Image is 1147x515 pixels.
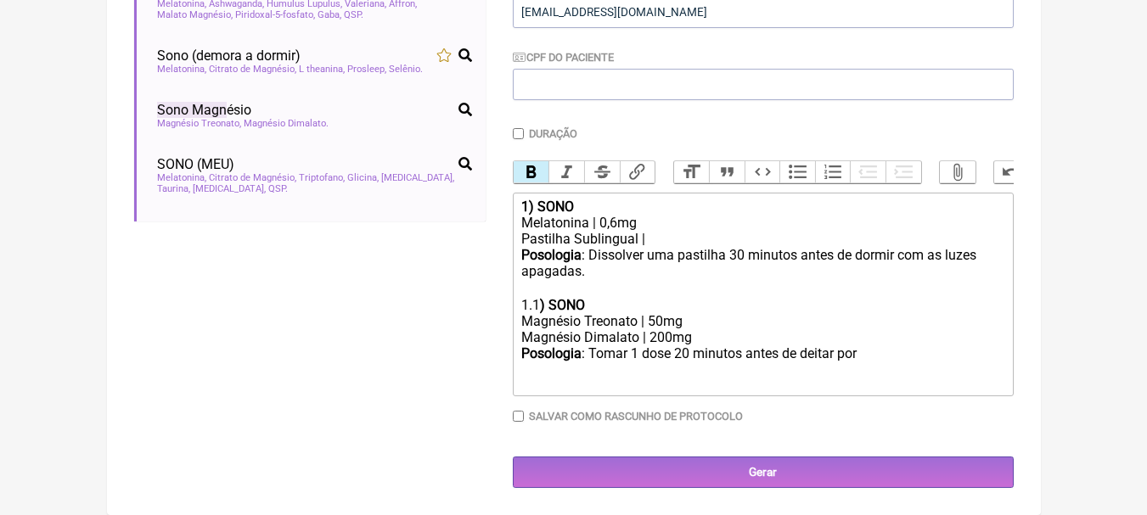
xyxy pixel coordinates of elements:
input: Gerar [513,456,1014,488]
button: Increase Level [886,161,921,183]
span: SONO (MEU) [157,156,234,172]
button: Bold [514,161,549,183]
span: Sono (demora a dormir) [157,48,301,64]
button: Code [745,161,780,183]
strong: 1) SONO [521,199,574,215]
strong: ) SONO [540,297,585,313]
label: Salvar como rascunho de Protocolo [529,410,743,423]
div: 1.1 [521,297,1004,313]
button: Bullets [779,161,815,183]
button: Strikethrough [584,161,620,183]
button: Undo [994,161,1030,183]
span: [MEDICAL_DATA] [193,183,266,194]
span: Citrato de Magnésio [209,172,296,183]
button: Attach Files [940,161,976,183]
span: [MEDICAL_DATA] [381,172,454,183]
span: Prosleep [347,64,386,75]
strong: Posologia [521,345,582,361]
button: Numbers [815,161,851,183]
span: ésio [157,102,251,118]
span: Magnésio Dimalato [244,118,329,129]
span: L theanina [299,64,345,75]
span: Selênio [389,64,423,75]
button: Decrease Level [850,161,886,183]
span: Malato Magnésio [157,9,233,20]
span: QSP [268,183,288,194]
div: Magnésio Treonato | 50mg [521,313,1004,329]
label: Duração [529,127,577,140]
span: Melatonina [157,64,206,75]
span: Sono Magn [157,102,227,118]
div: Pastilha Sublingual | [521,231,1004,247]
span: QSP [344,9,363,20]
button: Italic [548,161,584,183]
span: Gaba [318,9,341,20]
strong: Posologia [521,247,582,263]
span: Magnésio Treonato [157,118,241,129]
span: Piridoxal-5-fosfato [235,9,315,20]
span: Citrato de Magnésio [209,64,296,75]
span: Melatonina [157,172,206,183]
div: : Tomar 1 dose 20 minutos antes de deitar por ㅤ [521,345,1004,379]
label: CPF do Paciente [513,51,615,64]
div: : Dissolver uma pastilha 30 minutos antes de dormir com as luzes apagadas. ㅤ [521,247,1004,297]
span: Triptofano [299,172,345,183]
div: Magnésio Dimalato | 200mg [521,329,1004,345]
span: Taurina [157,183,190,194]
button: Quote [709,161,745,183]
button: Heading [674,161,710,183]
button: Link [620,161,655,183]
div: Melatonina | 0,6mg [521,215,1004,231]
span: Glicina [347,172,379,183]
